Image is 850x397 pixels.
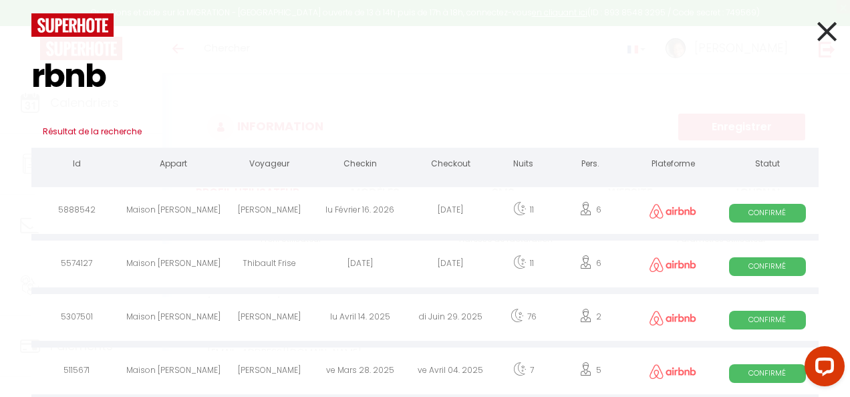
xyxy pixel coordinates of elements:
img: airbnb2.png [650,364,696,379]
span: Confirmé [729,311,806,329]
div: [DATE] [406,190,497,234]
div: di Juin 29. 2025 [406,297,497,341]
div: [PERSON_NAME] [225,297,315,341]
div: Maison [PERSON_NAME] [122,297,224,341]
div: 7 [496,351,551,394]
th: Voyageur [225,148,315,184]
div: ve Mars 28. 2025 [315,351,405,394]
div: Maison [PERSON_NAME] [122,190,224,234]
th: Nuits [496,148,551,184]
div: lu Février 16. 2026 [315,190,405,234]
span: Confirmé [729,204,806,222]
th: Statut [716,148,819,184]
span: Confirmé [729,257,806,275]
img: logo [31,13,114,37]
th: Plateforme [629,148,716,184]
div: 76 [496,297,551,341]
div: [DATE] [315,244,405,287]
div: lu Avril 14. 2025 [315,297,405,341]
div: 6 [551,244,630,287]
div: 5115671 [31,351,122,394]
div: 11 [496,244,551,287]
div: [PERSON_NAME] [225,190,315,234]
span: Confirmé [729,364,806,382]
div: 6 [551,190,630,234]
th: Checkin [315,148,405,184]
div: [PERSON_NAME] [225,351,315,394]
img: airbnb2.png [650,204,696,219]
div: Maison [PERSON_NAME] [122,244,224,287]
th: Appart [122,148,224,184]
div: ve Avril 04. 2025 [406,351,497,394]
img: airbnb2.png [650,257,696,272]
div: 5 [551,351,630,394]
div: Maison [PERSON_NAME] [122,351,224,394]
div: Thibault Frise [225,244,315,287]
div: 5307501 [31,297,122,341]
div: 5888542 [31,190,122,234]
div: 11 [496,190,551,234]
iframe: LiveChat chat widget [794,341,850,397]
h3: Résultat de la recherche [31,116,819,148]
div: 5574127 [31,244,122,287]
input: Tapez pour rechercher... [31,37,819,116]
th: Id [31,148,122,184]
th: Checkout [406,148,497,184]
img: airbnb2.png [650,311,696,325]
div: 2 [551,297,630,341]
th: Pers. [551,148,630,184]
div: [DATE] [406,244,497,287]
